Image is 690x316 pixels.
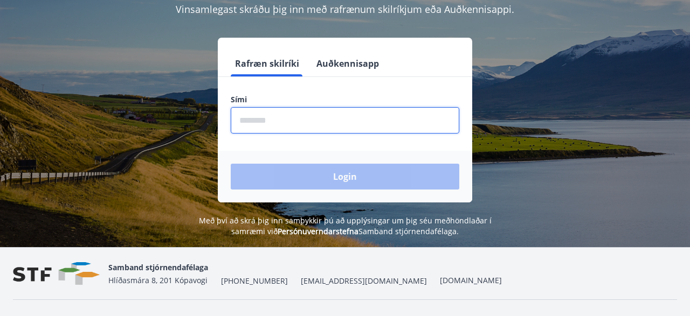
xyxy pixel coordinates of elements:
span: Með því að skrá þig inn samþykkir þú að upplýsingar um þig séu meðhöndlaðar í samræmi við Samband... [199,215,492,236]
a: Persónuverndarstefna [278,226,358,236]
img: vjCaq2fThgY3EUYqSgpjEiBg6WP39ov69hlhuPVN.png [13,262,100,285]
button: Rafræn skilríki [231,51,303,76]
a: [DOMAIN_NAME] [440,275,502,285]
span: Vinsamlegast skráðu þig inn með rafrænum skilríkjum eða Auðkennisappi. [176,3,514,16]
span: [EMAIL_ADDRESS][DOMAIN_NAME] [301,276,427,286]
span: Hlíðasmára 8, 201 Kópavogi [108,275,208,285]
span: [PHONE_NUMBER] [221,276,288,286]
label: Sími [231,94,459,105]
button: Auðkennisapp [312,51,383,76]
span: Samband stjórnendafélaga [108,262,208,272]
